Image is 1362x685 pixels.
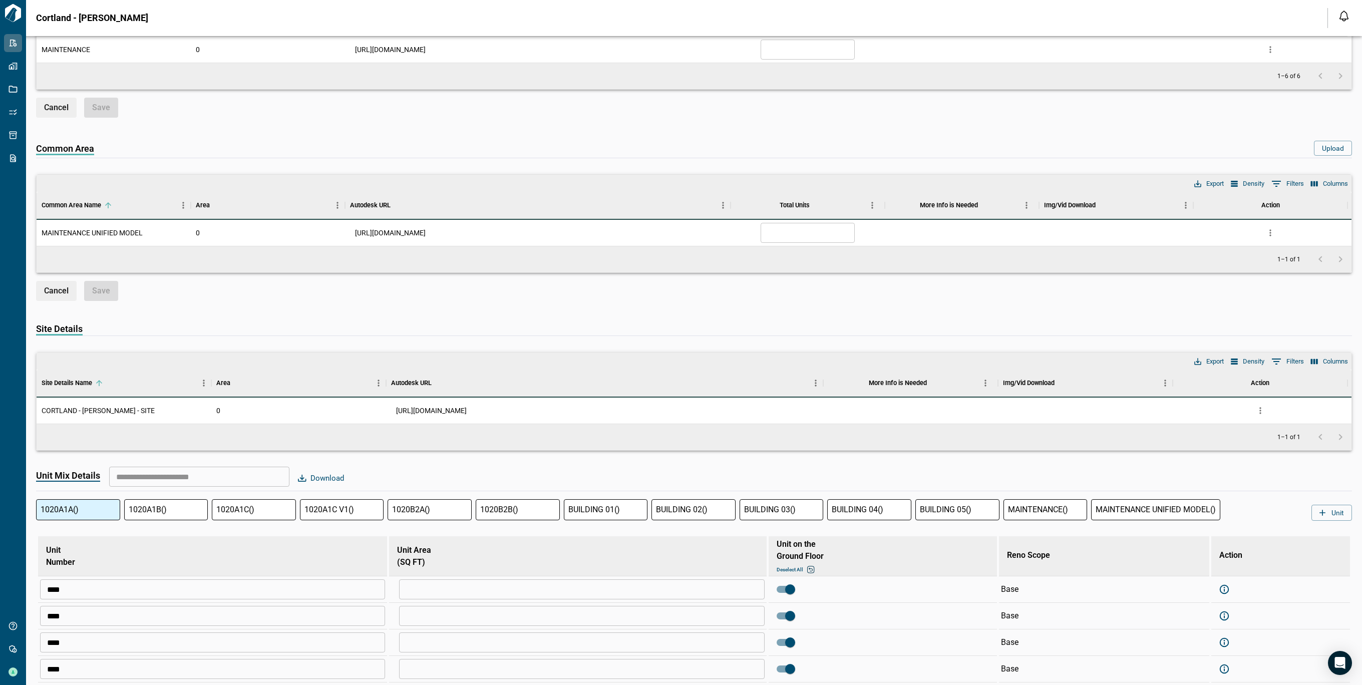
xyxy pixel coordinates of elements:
[777,539,988,573] span: Unit on the
[656,504,731,516] p: BUILDING 02 ( )
[391,369,432,397] div: Autodesk URL
[978,376,993,391] button: Menu
[216,406,220,416] span: 0
[1008,504,1083,516] p: MAINTENANCE ( )
[1039,191,1193,219] div: Img/Vid Download
[101,198,115,212] button: Sort
[386,369,823,397] div: Autodesk URL
[1253,403,1268,418] button: more
[216,504,291,516] p: 1020A1C ( )
[397,545,759,567] span: Unit Area
[480,504,555,516] p: 1020B2B ( )
[1328,651,1352,675] div: Open Intercom Messenger
[41,504,116,516] p: 1020A1A ( )
[1192,177,1226,190] button: Export
[36,144,94,155] span: Common Area
[196,228,200,238] span: 0
[1158,376,1173,391] button: Menu
[36,324,83,335] span: Site Details
[1277,434,1300,441] p: 1–1 of 1
[1001,663,1207,675] p: Base
[1019,198,1034,213] button: Menu
[1228,355,1267,368] button: Density
[810,198,824,212] button: Sort
[1228,177,1267,190] button: Density
[432,376,446,390] button: Sort
[44,103,69,113] span: Cancel
[396,406,467,416] a: [URL][DOMAIN_NAME]
[36,98,77,118] button: Cancel
[1308,177,1350,190] button: Select columns
[36,470,100,481] span: Unit Mix Details
[1001,636,1207,648] p: Base
[37,191,191,219] div: Common Area Name
[216,369,230,397] div: Area
[36,281,77,301] button: Cancel
[1336,8,1352,24] button: Open notification feed
[998,369,1173,397] div: Img/Vid Download
[304,504,380,516] p: 1020A1C V1 ( )
[42,369,92,397] div: Site Details Name
[1001,610,1207,622] p: Base
[1251,369,1269,397] div: Action
[744,504,819,516] p: BUILDING 03 ( )
[210,198,224,212] button: Sort
[1096,504,1216,516] p: MAINTENANCE UNIFIED MODEL ( )
[1007,550,1050,560] span: Reno Scope
[1192,355,1226,368] button: Export
[1269,354,1306,370] button: Show filters
[196,191,210,219] div: Area
[294,470,350,487] button: Download
[1096,198,1110,212] button: Sort
[330,198,345,213] button: Menu
[44,286,69,296] span: Cancel
[350,191,391,219] div: Autodesk URL
[1055,376,1069,390] button: Sort
[355,228,426,238] a: [URL][DOMAIN_NAME]
[46,545,379,567] span: Unit
[191,191,345,219] div: Area
[196,45,200,55] span: 0
[1308,355,1350,368] button: Select columns
[780,191,810,219] div: Total Units
[978,198,992,212] button: Sort
[885,191,1039,219] div: More Info is Needed
[920,504,995,516] p: BUILDING 05 ( )
[371,376,386,391] button: Menu
[42,191,101,219] div: Common Area Name
[823,369,998,397] div: More Info is Needed
[716,198,731,213] button: Menu
[777,566,825,573] button: Deselect all
[1277,256,1300,263] p: 1–1 of 1
[731,191,885,219] div: Total Units
[865,198,880,213] button: Menu
[42,406,155,416] span: CORTLAND - [PERSON_NAME] - SITE
[42,45,90,55] span: MAINTENANCE
[1314,141,1352,156] button: Upload
[1001,583,1207,595] p: Base
[42,228,143,238] span: MAINTENANCE UNIFIED MODEL
[808,376,823,391] button: Menu
[1219,550,1242,560] span: Action
[803,566,815,573] img: deselct icon
[920,191,978,219] div: More Info is Needed
[927,376,941,390] button: Sort
[1269,176,1306,192] button: Show filters
[1277,73,1300,80] p: 1–6 of 6
[46,557,75,567] span: Number
[37,369,211,397] div: Site Details Name
[196,376,211,391] button: Menu
[392,504,467,516] p: 1020B2A ( )
[391,198,405,212] button: Sort
[211,369,386,397] div: Area
[345,191,731,219] div: Autodesk URL
[777,551,824,561] span: Ground Floor
[1263,42,1278,57] button: more
[397,557,425,567] span: (SQ FT)
[1263,225,1278,240] button: more
[129,504,204,516] p: 1020A1B ( )
[1173,369,1347,397] div: Action
[92,376,106,390] button: Sort
[176,198,191,213] button: Menu
[230,376,244,390] button: Sort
